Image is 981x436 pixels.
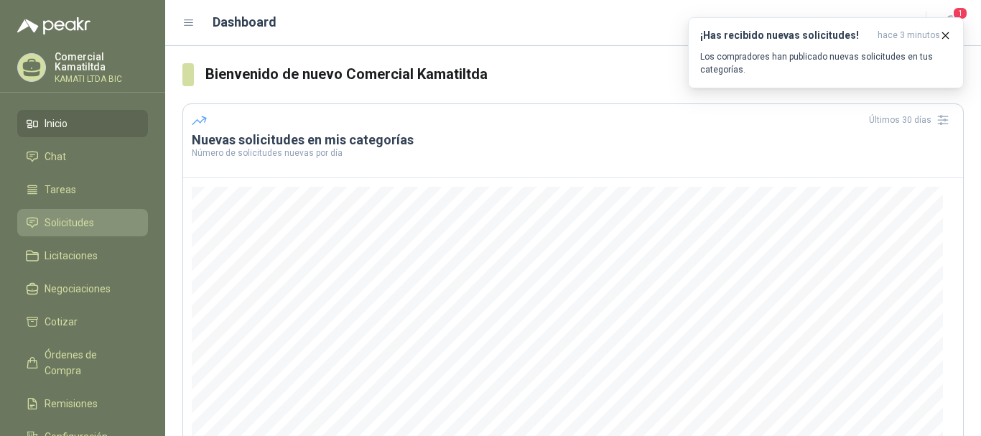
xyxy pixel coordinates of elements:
h3: Bienvenido de nuevo Comercial Kamatiltda [205,63,964,85]
span: Chat [45,149,66,164]
a: Remisiones [17,390,148,417]
span: Licitaciones [45,248,98,264]
span: Inicio [45,116,68,131]
img: Logo peakr [17,17,90,34]
a: Tareas [17,176,148,203]
a: Chat [17,143,148,170]
a: Cotizar [17,308,148,335]
button: 1 [938,10,964,36]
span: Negociaciones [45,281,111,297]
span: Órdenes de Compra [45,347,134,379]
span: hace 3 minutos [878,29,940,42]
span: Cotizar [45,314,78,330]
div: Últimos 30 días [869,108,954,131]
span: Solicitudes [45,215,94,231]
a: Negociaciones [17,275,148,302]
a: Órdenes de Compra [17,341,148,384]
p: KAMATI LTDA BIC [55,75,148,83]
p: Comercial Kamatiltda [55,52,148,72]
span: 1 [952,6,968,20]
p: Los compradores han publicado nuevas solicitudes en tus categorías. [700,50,952,76]
span: Tareas [45,182,76,198]
button: ¡Has recibido nuevas solicitudes!hace 3 minutos Los compradores han publicado nuevas solicitudes ... [688,17,964,88]
span: Remisiones [45,396,98,412]
p: Número de solicitudes nuevas por día [192,149,954,157]
a: Licitaciones [17,242,148,269]
h3: Nuevas solicitudes en mis categorías [192,131,954,149]
h3: ¡Has recibido nuevas solicitudes! [700,29,872,42]
h1: Dashboard [213,12,276,32]
a: Inicio [17,110,148,137]
a: Solicitudes [17,209,148,236]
